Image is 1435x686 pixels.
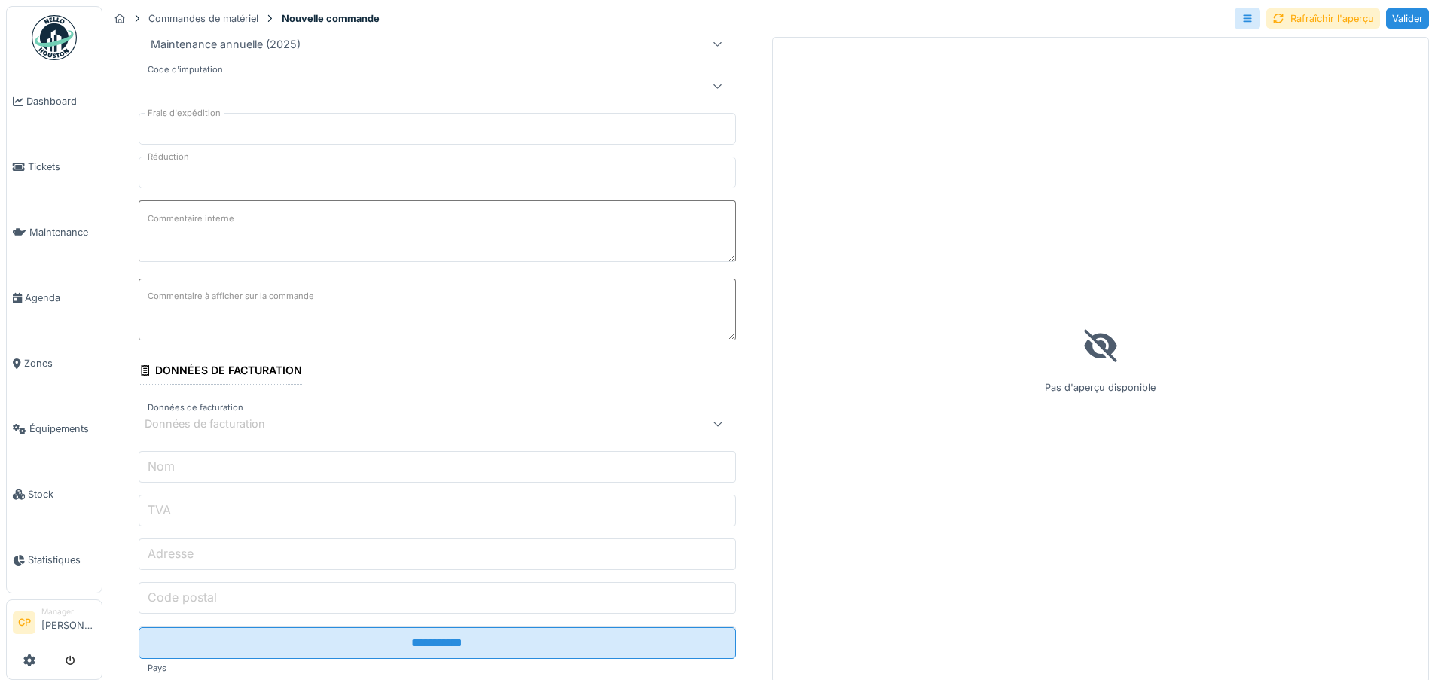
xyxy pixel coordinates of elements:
[145,416,286,432] div: Données de facturation
[7,462,102,527] a: Stock
[276,11,386,26] strong: Nouvelle commande
[29,422,96,436] span: Équipements
[7,527,102,593] a: Statistiques
[145,287,317,306] label: Commentaire à afficher sur la commande
[13,606,96,642] a: CP Manager[PERSON_NAME]
[13,611,35,634] li: CP
[1266,8,1380,29] div: Rafraîchir l'aperçu
[145,63,226,76] label: Code d'imputation
[7,396,102,462] a: Équipements
[7,69,102,134] a: Dashboard
[148,11,258,26] div: Commandes de matériel
[7,265,102,331] a: Agenda
[25,291,96,305] span: Agenda
[772,37,1430,683] div: Pas d'aperçu disponible
[145,401,246,414] label: Données de facturation
[28,160,96,174] span: Tickets
[7,331,102,396] a: Zones
[41,606,96,617] div: Manager
[145,151,192,163] label: Réduction
[145,544,197,563] label: Adresse
[7,200,102,265] a: Maintenance
[1386,8,1429,29] div: Valider
[145,209,237,228] label: Commentaire interne
[145,35,307,53] div: Maintenance annuelle (2025)
[29,225,96,239] span: Maintenance
[145,588,220,606] label: Code postal
[139,359,302,385] div: Données de facturation
[32,15,77,60] img: Badge_color-CXgf-gQk.svg
[145,107,224,120] label: Frais d'expédition
[28,487,96,502] span: Stock
[41,606,96,639] li: [PERSON_NAME]
[145,457,178,475] label: Nom
[24,356,96,370] span: Zones
[28,553,96,567] span: Statistiques
[26,94,96,108] span: Dashboard
[145,501,174,519] label: TVA
[7,134,102,200] a: Tickets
